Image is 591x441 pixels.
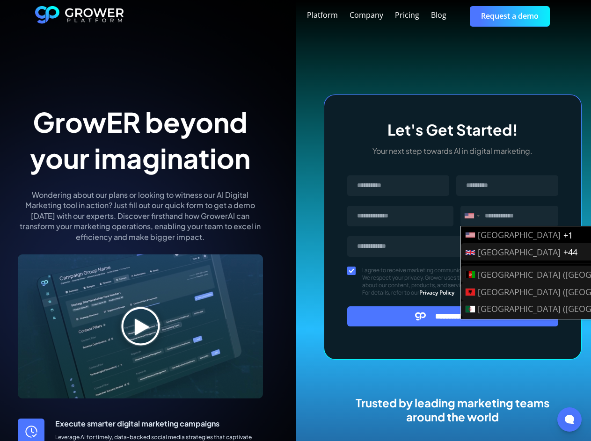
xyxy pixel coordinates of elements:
[18,104,263,176] h1: GrowER beyond your imagination
[35,6,124,27] a: home
[18,190,263,242] p: Wondering about our plans or looking to witness our AI Digital Marketing tool in action? Just fil...
[419,289,454,296] a: Privacy Policy
[563,229,573,240] span: +1
[350,11,383,20] div: Company
[347,121,559,138] h3: Let's Get Started!
[470,6,550,26] a: Request a demo
[395,10,419,21] a: Pricing
[350,10,383,21] a: Company
[478,246,561,258] span: [GEOGRAPHIC_DATA]
[563,246,577,258] span: +44
[478,229,561,240] span: [GEOGRAPHIC_DATA]
[461,206,482,226] div: United States: +1
[395,11,419,20] div: Pricing
[307,11,338,20] div: Platform
[18,254,263,398] img: digital marketing tools
[344,396,561,424] h2: Trusted by leading marketing teams around the world
[431,10,446,21] a: Blog
[55,419,263,429] p: Execute smarter digital marketing campaigns
[307,10,338,21] a: Platform
[362,267,559,296] span: I agree to receive marketing communications from Grower. We respect your privacy. Grower uses the...
[347,146,559,156] p: Your next step towards AI in digital marketing.
[431,11,446,20] div: Blog
[347,175,559,326] form: Message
